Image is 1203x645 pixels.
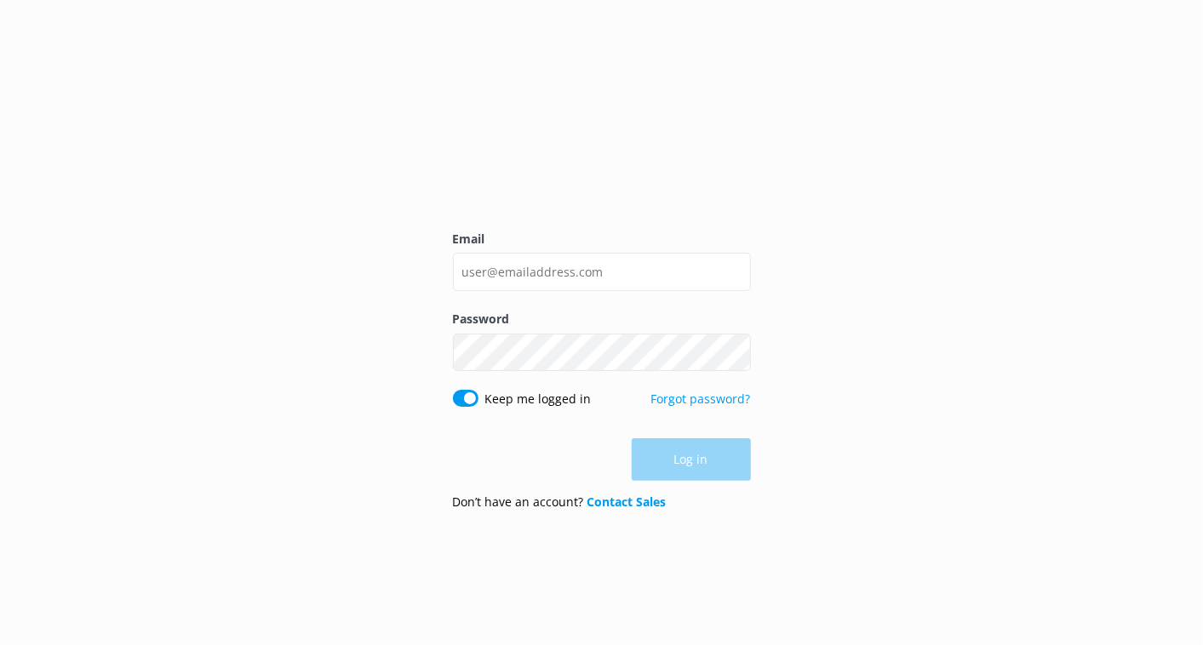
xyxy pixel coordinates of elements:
label: Email [453,230,751,248]
label: Password [453,310,751,328]
a: Forgot password? [651,391,751,407]
button: Show password [717,335,751,369]
input: user@emailaddress.com [453,253,751,291]
a: Contact Sales [587,494,667,510]
p: Don’t have an account? [453,493,667,511]
label: Keep me logged in [485,390,592,408]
